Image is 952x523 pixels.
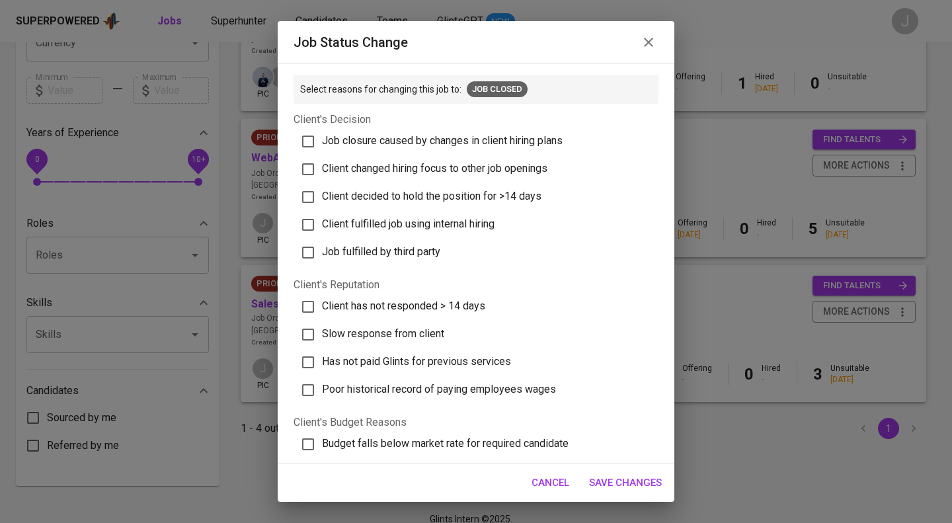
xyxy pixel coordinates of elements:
[322,134,563,147] span: Job closure caused by changes in client hiring plans
[322,383,556,395] span: Poor historical record of paying employees wages
[322,162,547,175] span: Client changed hiring focus to other job openings
[589,474,662,491] span: Save Changes
[322,355,511,368] span: Has not paid Glints for previous services
[582,469,669,497] button: Save Changes
[322,300,485,312] span: Client has not responded > 14 days
[322,437,569,450] span: Budget falls below market rate for required candidate
[294,112,658,128] p: Client's Decision
[322,218,495,230] span: Client fulfilled job using internal hiring
[524,469,576,497] button: Cancel
[322,245,440,258] span: Job fulfilled by third party
[294,277,658,293] p: Client's Reputation
[322,190,541,202] span: Client decided to hold the position for >14 days
[300,83,461,96] p: Select reasons for changing this job to:
[322,327,444,340] span: Slow response from client
[294,415,658,430] p: Client's Budget Reasons
[467,83,528,96] span: Job Closed
[532,474,569,491] span: Cancel
[294,32,408,53] h6: Job status change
